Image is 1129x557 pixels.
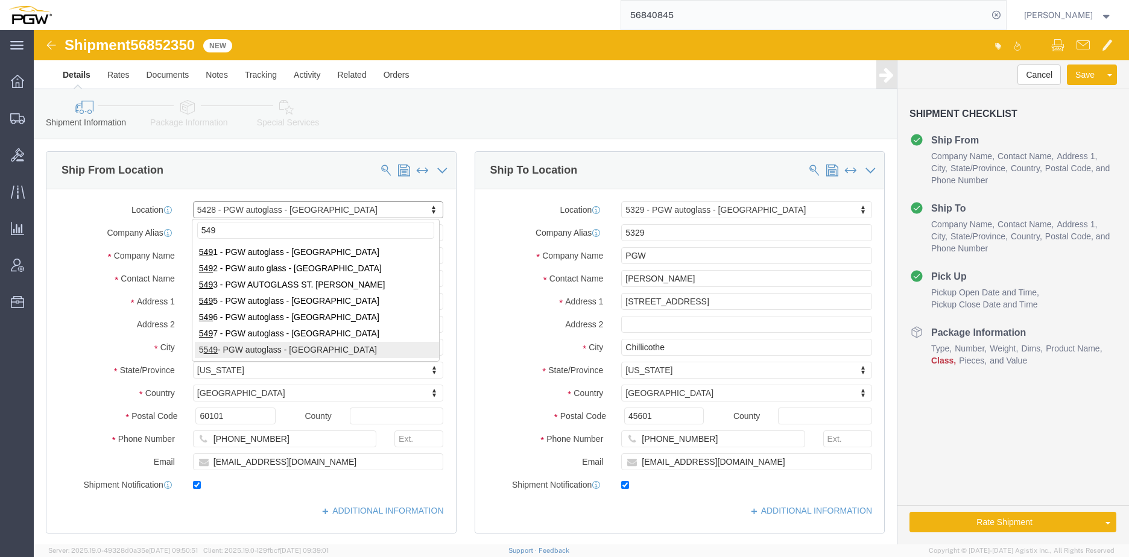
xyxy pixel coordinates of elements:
a: Feedback [539,547,569,554]
button: [PERSON_NAME] [1023,8,1113,22]
a: Support [508,547,539,554]
span: [DATE] 09:39:01 [280,547,329,554]
iframe: FS Legacy Container [34,30,1129,544]
span: [DATE] 09:50:51 [149,547,198,554]
input: Search for shipment number, reference number [621,1,988,30]
img: logo [8,6,52,24]
span: Client: 2025.19.0-129fbcf [203,547,329,554]
span: Copyright © [DATE]-[DATE] Agistix Inc., All Rights Reserved [929,546,1115,556]
span: Jesse Dawson [1024,8,1093,22]
span: Server: 2025.19.0-49328d0a35e [48,547,198,554]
